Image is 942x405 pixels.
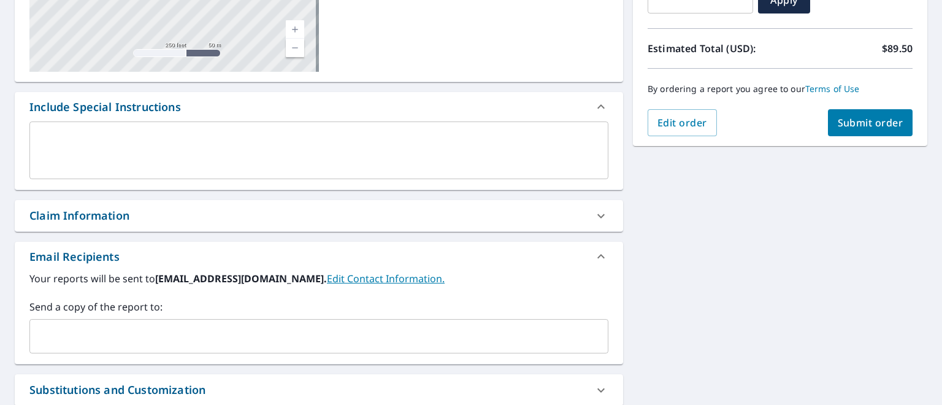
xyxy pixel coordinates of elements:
[882,41,913,56] p: $89.50
[648,83,913,94] p: By ordering a report you agree to our
[828,109,913,136] button: Submit order
[15,200,623,231] div: Claim Information
[15,92,623,121] div: Include Special Instructions
[155,272,327,285] b: [EMAIL_ADDRESS][DOMAIN_NAME].
[648,109,717,136] button: Edit order
[29,271,608,286] label: Your reports will be sent to
[648,41,780,56] p: Estimated Total (USD):
[29,249,120,265] div: Email Recipients
[29,99,181,115] div: Include Special Instructions
[286,20,304,39] a: Current Level 17, Zoom In
[29,382,205,398] div: Substitutions and Customization
[805,83,860,94] a: Terms of Use
[15,242,623,271] div: Email Recipients
[327,272,445,285] a: EditContactInfo
[29,299,608,314] label: Send a copy of the report to:
[286,39,304,57] a: Current Level 17, Zoom Out
[29,207,129,224] div: Claim Information
[657,116,707,129] span: Edit order
[838,116,903,129] span: Submit order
